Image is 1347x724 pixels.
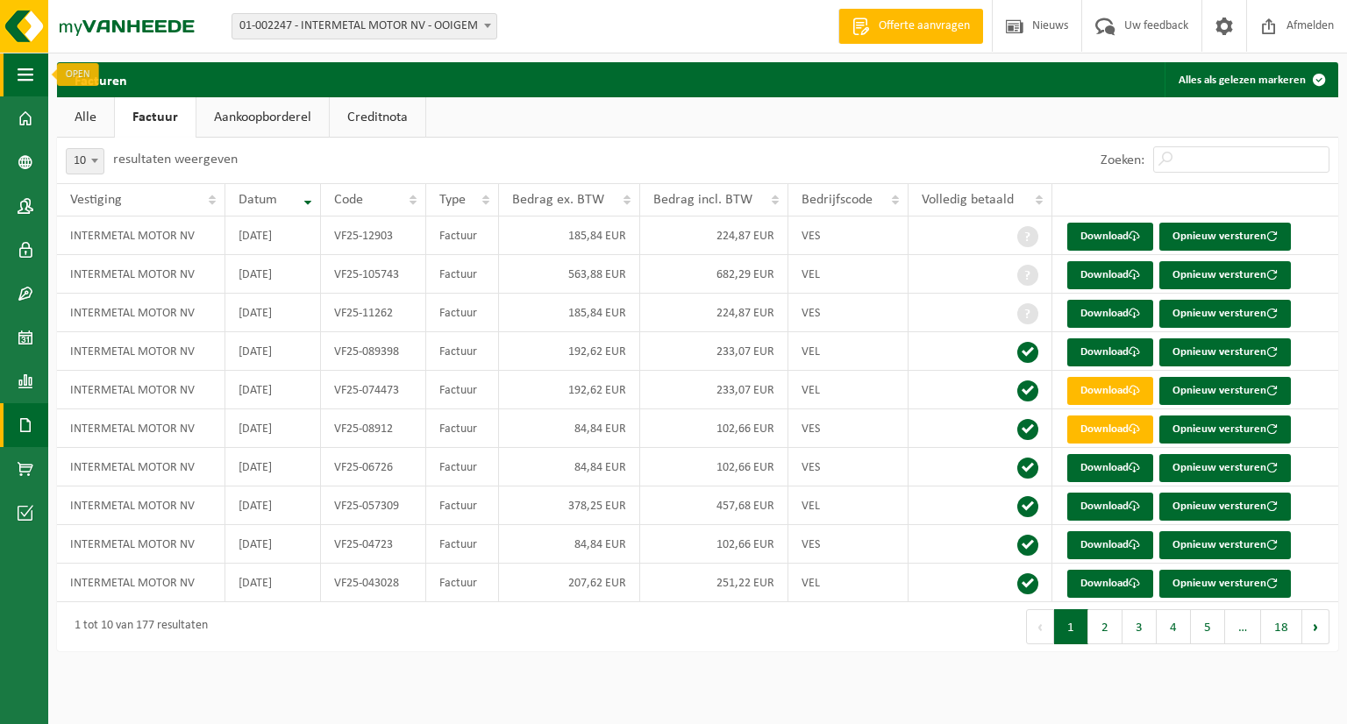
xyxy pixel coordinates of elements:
td: 457,68 EUR [640,486,789,525]
td: VF25-04723 [321,525,426,564]
td: VEL [788,332,909,371]
td: 84,84 EUR [499,409,640,448]
td: 682,29 EUR [640,255,789,294]
a: Creditnota [330,97,425,138]
td: [DATE] [225,486,320,525]
span: 10 [67,149,103,174]
a: Download [1067,377,1153,405]
span: Datum [239,193,277,207]
td: Factuur [426,486,499,525]
button: Opnieuw versturen [1159,570,1291,598]
td: Factuur [426,448,499,486]
td: VF25-043028 [321,564,426,602]
td: INTERMETAL MOTOR NV [57,564,225,602]
a: Download [1067,531,1153,559]
td: 102,66 EUR [640,448,789,486]
td: 84,84 EUR [499,525,640,564]
td: [DATE] [225,448,320,486]
a: Download [1067,261,1153,289]
td: VES [788,294,909,332]
button: Next [1302,609,1329,644]
button: 3 [1122,609,1157,644]
td: Factuur [426,332,499,371]
a: Download [1067,454,1153,482]
td: VEL [788,486,909,525]
td: 378,25 EUR [499,486,640,525]
a: Aankoopborderel [196,97,329,138]
a: Download [1067,415,1153,444]
span: 01-002247 - INTERMETAL MOTOR NV - OOIGEM [232,13,497,39]
button: 1 [1054,609,1088,644]
a: Offerte aanvragen [838,9,983,44]
td: INTERMETAL MOTOR NV [57,294,225,332]
td: 102,66 EUR [640,409,789,448]
button: Opnieuw versturen [1159,223,1291,251]
td: VEL [788,371,909,409]
td: [DATE] [225,294,320,332]
td: 563,88 EUR [499,255,640,294]
td: 233,07 EUR [640,371,789,409]
td: INTERMETAL MOTOR NV [57,525,225,564]
button: 18 [1261,609,1302,644]
a: Factuur [115,97,196,138]
td: INTERMETAL MOTOR NV [57,371,225,409]
td: 251,22 EUR [640,564,789,602]
td: Factuur [426,525,499,564]
a: Alle [57,97,114,138]
td: [DATE] [225,409,320,448]
td: 102,66 EUR [640,525,789,564]
button: Previous [1026,609,1054,644]
td: Factuur [426,371,499,409]
span: Type [439,193,466,207]
td: 192,62 EUR [499,371,640,409]
td: VF25-11262 [321,294,426,332]
td: 84,84 EUR [499,448,640,486]
td: Factuur [426,216,499,255]
td: VEL [788,564,909,602]
a: Download [1067,223,1153,251]
td: INTERMETAL MOTOR NV [57,486,225,525]
td: VF25-074473 [321,371,426,409]
td: 224,87 EUR [640,216,789,255]
td: 207,62 EUR [499,564,640,602]
a: Download [1067,338,1153,366]
td: 192,62 EUR [499,332,640,371]
td: VF25-089398 [321,332,426,371]
td: 185,84 EUR [499,216,640,255]
button: 5 [1191,609,1225,644]
td: VF25-12903 [321,216,426,255]
span: Offerte aanvragen [874,18,974,35]
td: Factuur [426,564,499,602]
td: [DATE] [225,216,320,255]
td: INTERMETAL MOTOR NV [57,409,225,448]
span: 10 [66,148,104,174]
span: Bedrag incl. BTW [653,193,752,207]
label: Zoeken: [1101,153,1144,167]
button: Alles als gelezen markeren [1165,62,1336,97]
button: Opnieuw versturen [1159,338,1291,366]
td: INTERMETAL MOTOR NV [57,448,225,486]
span: Code [334,193,363,207]
td: Factuur [426,409,499,448]
td: VES [788,525,909,564]
button: Opnieuw versturen [1159,493,1291,521]
td: Factuur [426,255,499,294]
td: 233,07 EUR [640,332,789,371]
a: Download [1067,570,1153,598]
button: 4 [1157,609,1191,644]
button: Opnieuw versturen [1159,454,1291,482]
td: VF25-057309 [321,486,426,525]
span: … [1225,609,1261,644]
td: VEL [788,255,909,294]
td: VES [788,216,909,255]
td: 185,84 EUR [499,294,640,332]
td: [DATE] [225,525,320,564]
td: VF25-105743 [321,255,426,294]
span: 01-002247 - INTERMETAL MOTOR NV - OOIGEM [232,14,496,39]
td: [DATE] [225,255,320,294]
button: Opnieuw versturen [1159,531,1291,559]
td: VF25-08912 [321,409,426,448]
td: [DATE] [225,564,320,602]
td: INTERMETAL MOTOR NV [57,255,225,294]
span: Vestiging [70,193,122,207]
